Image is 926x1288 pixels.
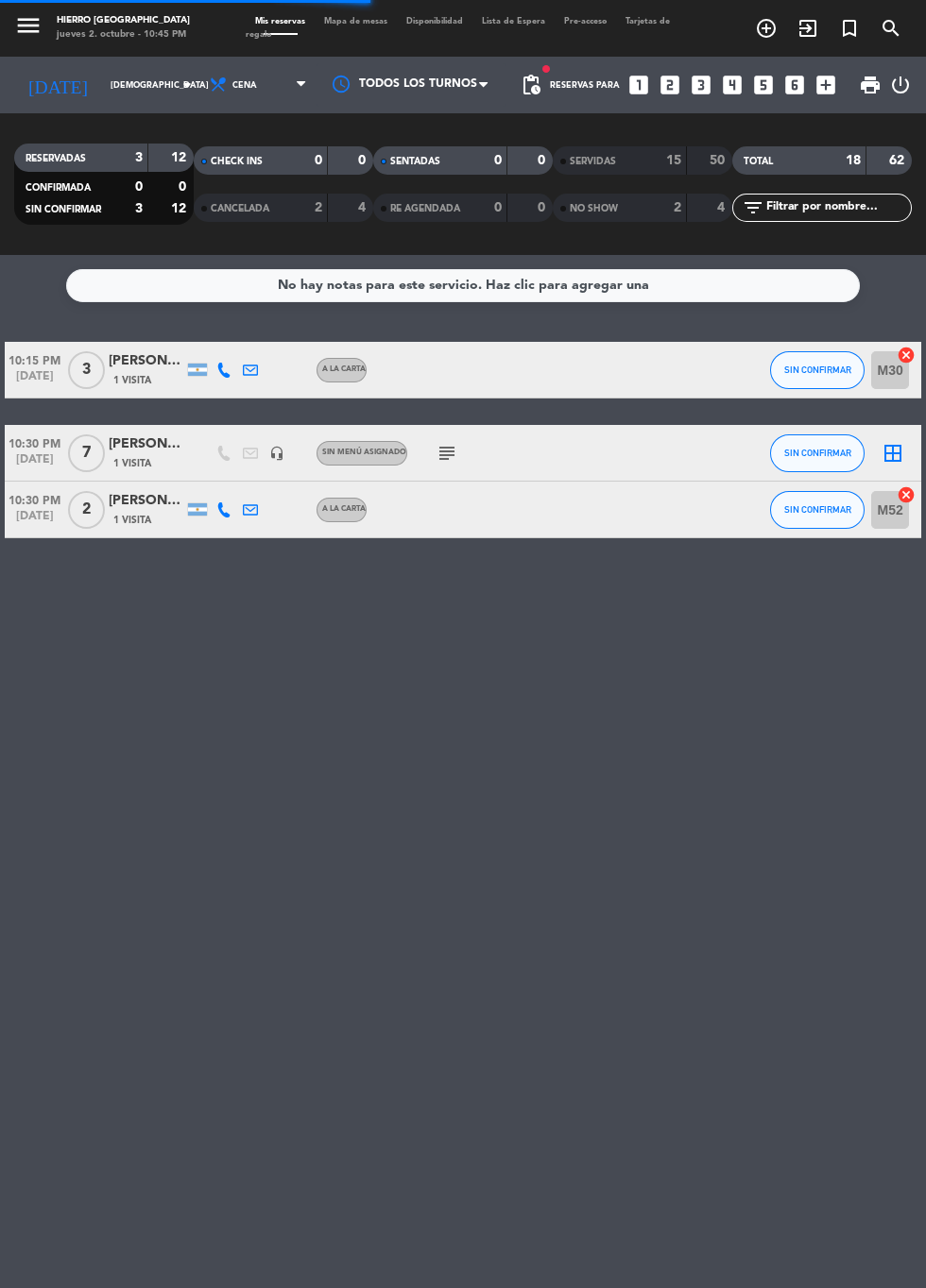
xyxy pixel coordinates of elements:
i: power_settings_new [889,74,912,96]
span: Pre-acceso [555,17,616,25]
strong: 18 [846,154,861,167]
span: CANCELADA [211,204,269,213]
div: No hay notas para este servicio. Haz clic para agregar una [278,275,649,297]
span: 1 Visita [113,513,151,528]
span: A la carta [322,505,366,513]
span: RESERVADAS [26,154,86,163]
i: exit_to_app [797,17,819,40]
span: SIN CONFIRMAR [784,504,851,515]
i: filter_list [742,196,764,219]
span: NO SHOW [570,204,618,213]
span: Mis reservas [246,17,315,25]
span: CONFIRMADA [26,183,91,193]
i: menu [14,11,43,40]
span: 1 Visita [113,373,151,388]
i: subject [436,442,458,465]
span: 10:30 PM [5,488,65,510]
span: Reservas para [550,80,620,91]
i: add_box [814,73,838,97]
span: SIN CONFIRMAR [26,205,101,214]
i: cancel [897,346,916,364]
i: cancel [897,485,916,504]
button: SIN CONFIRMAR [770,434,865,472]
strong: 4 [717,201,729,214]
strong: 0 [538,201,549,214]
span: SENTADAS [390,157,440,166]
i: looks_5 [751,73,776,97]
span: Lista de Espera [472,17,555,25]
span: SIN CONFIRMAR [784,448,851,458]
i: border_all [882,442,904,465]
strong: 0 [494,201,502,214]
span: [DATE] [5,370,65,392]
span: Sin menú asignado [322,449,406,456]
input: Filtrar por nombre... [764,197,911,218]
span: 3 [68,351,105,389]
span: Mapa de mesas [315,17,397,25]
i: looks_3 [689,73,713,97]
span: 10:15 PM [5,348,65,370]
i: arrow_drop_down [176,74,198,96]
span: SIN CONFIRMAR [784,364,851,375]
i: looks_4 [720,73,745,97]
strong: 0 [538,154,549,167]
div: [PERSON_NAME] [109,350,184,372]
span: TOTAL [744,157,773,166]
span: 7 [68,434,105,472]
button: SIN CONFIRMAR [770,351,865,389]
i: looks_two [658,73,682,97]
strong: 50 [710,154,729,167]
strong: 0 [494,154,502,167]
strong: 0 [358,154,369,167]
div: LOG OUT [889,57,912,113]
i: headset_mic [269,446,284,461]
strong: 12 [171,202,190,215]
strong: 15 [666,154,681,167]
strong: 12 [171,151,190,164]
strong: 3 [135,202,143,215]
strong: 0 [179,180,190,194]
span: Cena [232,80,257,91]
strong: 2 [674,201,681,214]
span: pending_actions [520,74,542,96]
i: turned_in_not [838,17,861,40]
span: [DATE] [5,510,65,532]
i: search [880,17,902,40]
span: [DATE] [5,453,65,475]
div: jueves 2. octubre - 10:45 PM [57,28,190,42]
div: [PERSON_NAME] [109,433,184,455]
i: add_circle_outline [755,17,778,40]
i: looks_6 [782,73,807,97]
span: print [859,74,882,96]
strong: 4 [358,201,369,214]
strong: 0 [315,154,322,167]
span: 10:30 PM [5,432,65,453]
i: looks_one [626,73,651,97]
span: 2 [68,491,105,529]
strong: 2 [315,201,322,214]
button: SIN CONFIRMAR [770,491,865,529]
span: SERVIDAS [570,157,616,166]
span: fiber_manual_record [540,63,552,75]
span: Disponibilidad [397,17,472,25]
strong: 3 [135,151,143,164]
button: menu [14,11,43,44]
span: RE AGENDADA [390,204,460,213]
span: CHECK INS [211,157,263,166]
strong: 0 [135,180,143,194]
div: [PERSON_NAME] [109,490,184,512]
div: Hierro [GEOGRAPHIC_DATA] [57,14,190,28]
strong: 62 [889,154,908,167]
i: [DATE] [14,66,101,104]
span: A la carta [322,365,366,373]
span: 1 Visita [113,456,151,471]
